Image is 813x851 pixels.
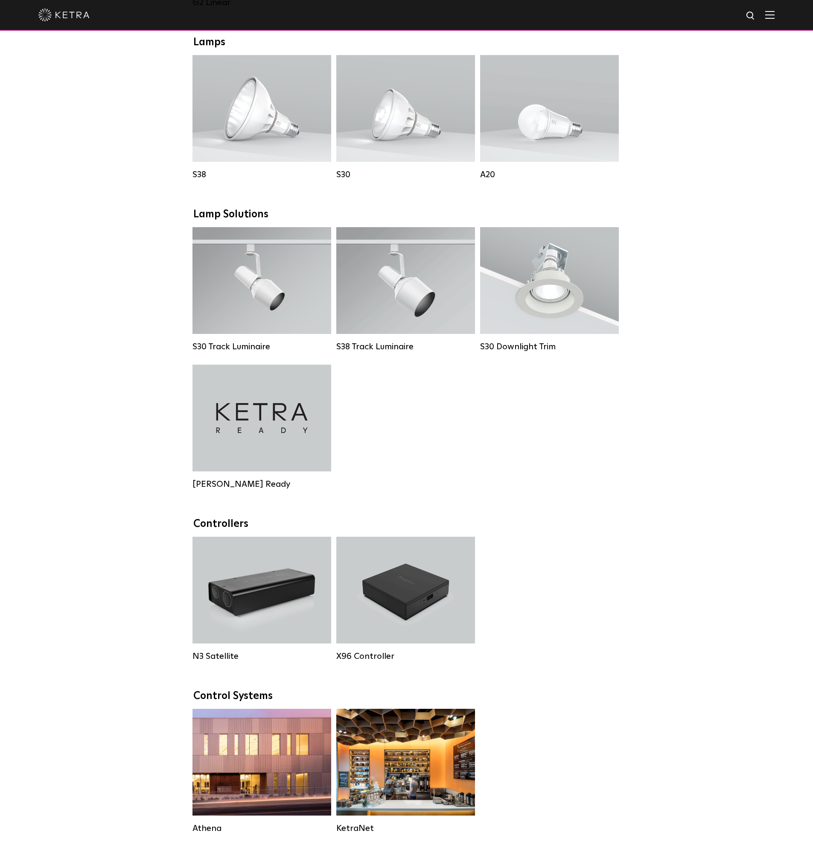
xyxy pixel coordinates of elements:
[336,342,475,352] div: S38 Track Luminaire
[192,342,331,352] div: S30 Track Luminaire
[336,651,475,661] div: X96 Controller
[38,9,90,21] img: ketra-logo-2019-white
[192,823,331,833] div: Athena
[336,227,475,352] a: S38 Track Luminaire Lumen Output:1100Colors:White / BlackBeam Angles:10° / 25° / 40° / 60°Wattage...
[336,170,475,180] div: S30
[193,690,620,702] div: Control Systems
[192,170,331,180] div: S38
[336,537,475,661] a: X96 Controller X96 Controller
[192,479,331,489] div: [PERSON_NAME] Ready
[193,36,620,49] div: Lamps
[192,537,331,661] a: N3 Satellite N3 Satellite
[193,518,620,530] div: Controllers
[336,823,475,833] div: KetraNet
[746,11,756,21] img: search icon
[192,651,331,661] div: N3 Satellite
[480,342,619,352] div: S30 Downlight Trim
[480,227,619,352] a: S30 Downlight Trim S30 Downlight Trim
[192,365,331,489] a: [PERSON_NAME] Ready [PERSON_NAME] Ready
[192,709,331,833] a: Athena Commercial Solution
[480,55,619,180] a: A20 Lumen Output:600 / 800Colors:White / BlackBase Type:E26 Edison Base / GU24Beam Angles:Omni-Di...
[480,170,619,180] div: A20
[336,709,475,833] a: KetraNet Legacy System
[336,55,475,180] a: S30 Lumen Output:1100Colors:White / BlackBase Type:E26 Edison Base / GU24Beam Angles:15° / 25° / ...
[192,227,331,352] a: S30 Track Luminaire Lumen Output:1100Colors:White / BlackBeam Angles:15° / 25° / 40° / 60° / 90°W...
[192,55,331,180] a: S38 Lumen Output:1100Colors:White / BlackBase Type:E26 Edison Base / GU24Beam Angles:10° / 25° / ...
[193,208,620,221] div: Lamp Solutions
[765,11,775,19] img: Hamburger%20Nav.svg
